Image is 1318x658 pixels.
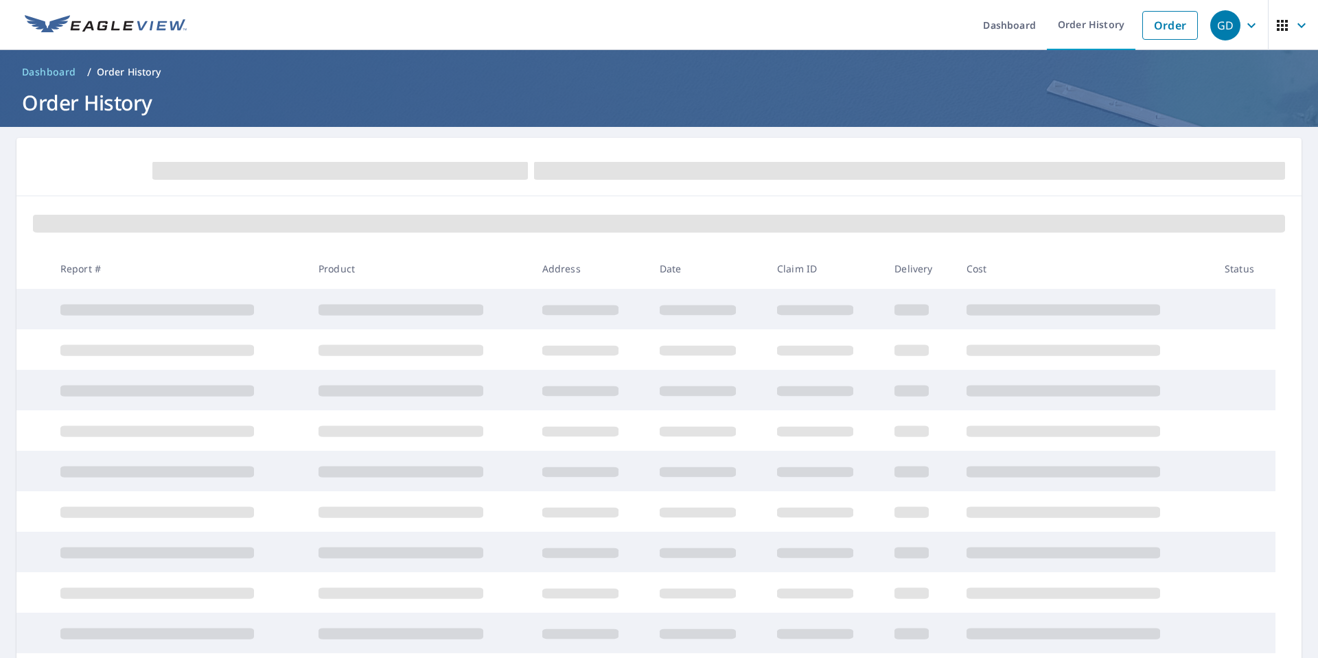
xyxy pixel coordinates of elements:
[956,248,1214,289] th: Cost
[16,61,1302,83] nav: breadcrumb
[883,248,955,289] th: Delivery
[25,15,187,36] img: EV Logo
[49,248,308,289] th: Report #
[308,248,531,289] th: Product
[1210,10,1240,40] div: GD
[87,64,91,80] li: /
[97,65,161,79] p: Order History
[1214,248,1275,289] th: Status
[16,61,82,83] a: Dashboard
[766,248,883,289] th: Claim ID
[16,89,1302,117] h1: Order History
[1142,11,1198,40] a: Order
[22,65,76,79] span: Dashboard
[531,248,649,289] th: Address
[649,248,766,289] th: Date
